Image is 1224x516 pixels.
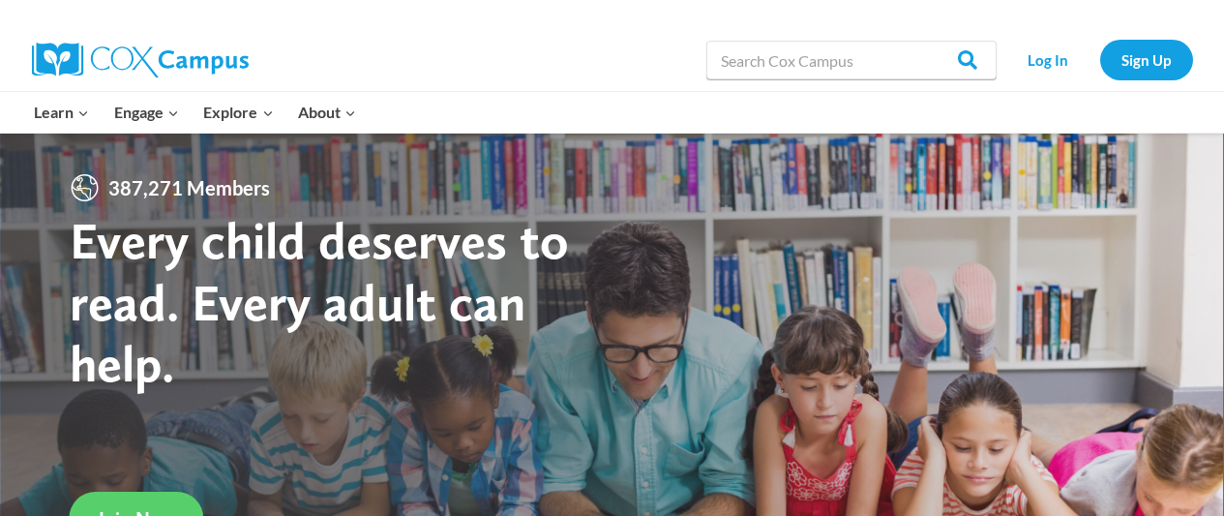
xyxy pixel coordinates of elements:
[114,100,179,125] span: Engage
[1100,40,1193,79] a: Sign Up
[1006,40,1090,79] a: Log In
[32,43,249,77] img: Cox Campus
[1006,40,1193,79] nav: Secondary Navigation
[70,209,569,394] strong: Every child deserves to read. Every adult can help.
[203,100,273,125] span: Explore
[34,100,89,125] span: Learn
[298,100,356,125] span: About
[101,172,278,203] span: 387,271 Members
[22,92,369,133] nav: Primary Navigation
[706,41,997,79] input: Search Cox Campus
